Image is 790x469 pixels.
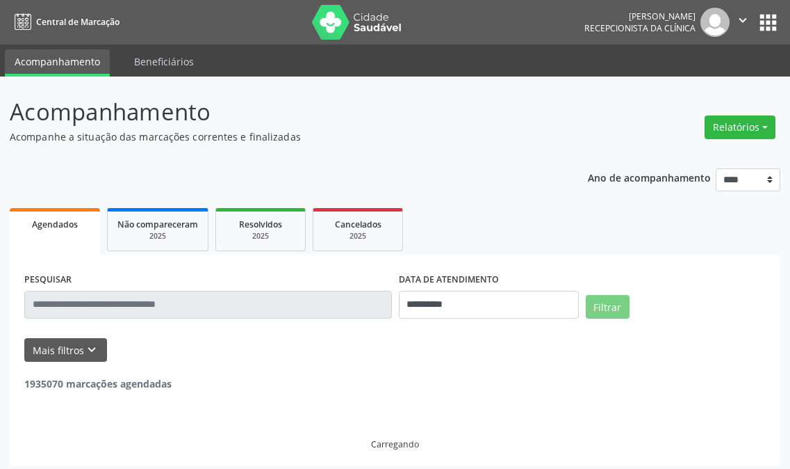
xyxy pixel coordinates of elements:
[323,231,393,241] div: 2025
[756,10,780,35] button: apps
[117,231,198,241] div: 2025
[84,342,99,358] i: keyboard_arrow_down
[588,168,711,186] p: Ano de acompanhamento
[10,129,549,144] p: Acompanhe a situação das marcações correntes e finalizadas
[24,377,172,390] strong: 1935070 marcações agendadas
[584,22,696,34] span: Recepcionista da clínica
[586,295,629,319] button: Filtrar
[239,218,282,230] span: Resolvidos
[32,218,78,230] span: Agendados
[735,13,750,28] i: 
[705,116,775,139] button: Relatórios
[24,338,107,363] button: Mais filtroskeyboard_arrow_down
[700,8,730,37] img: img
[399,269,499,291] label: DATA DE ATENDIMENTO
[117,218,198,230] span: Não compareceram
[371,438,419,450] div: Carregando
[124,49,204,74] a: Beneficiários
[335,218,381,230] span: Cancelados
[24,269,72,291] label: PESQUISAR
[10,95,549,129] p: Acompanhamento
[584,10,696,22] div: [PERSON_NAME]
[36,16,120,28] span: Central de Marcação
[730,8,756,37] button: 
[226,231,295,241] div: 2025
[10,10,120,33] a: Central de Marcação
[5,49,110,77] a: Acompanhamento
